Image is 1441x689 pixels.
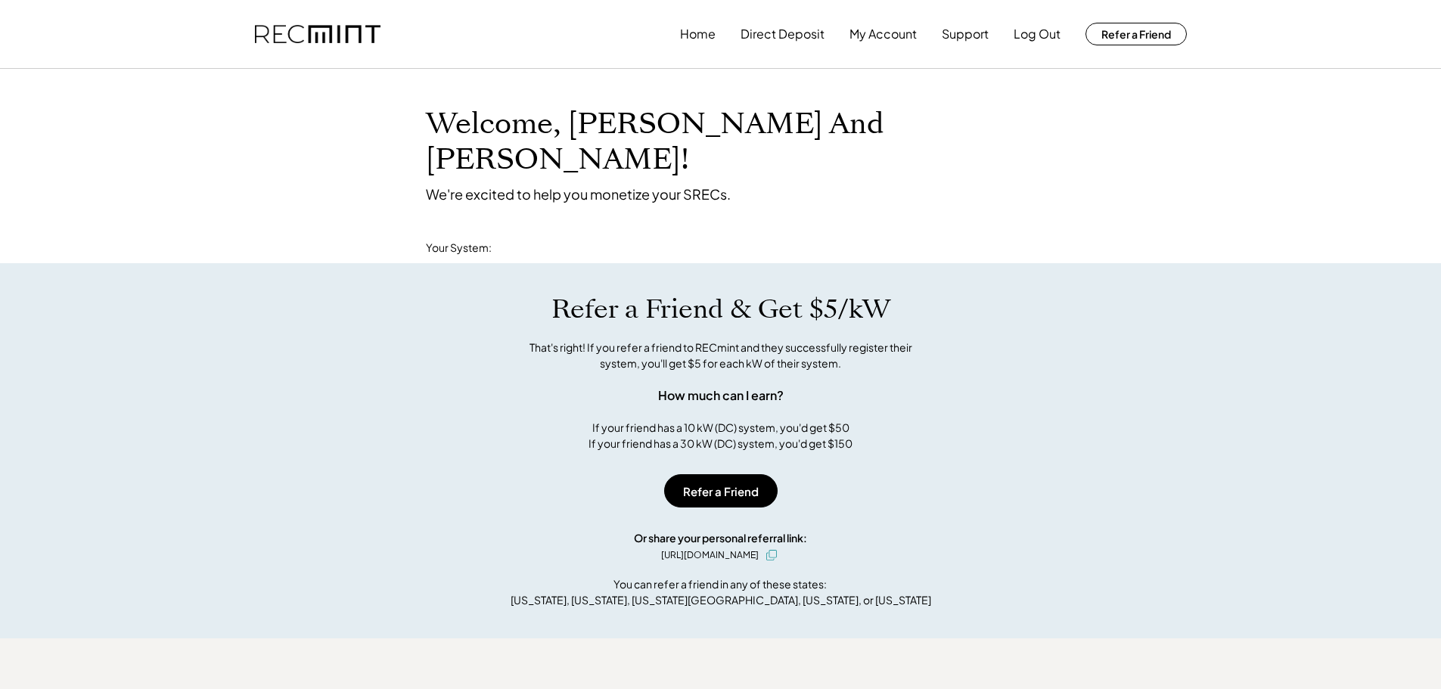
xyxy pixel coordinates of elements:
[513,340,929,371] div: That's right! If you refer a friend to RECmint and they successfully register their system, you'l...
[658,386,784,405] div: How much can I earn?
[426,185,731,203] div: We're excited to help you monetize your SRECs.
[426,241,492,256] div: Your System:
[741,19,825,49] button: Direct Deposit
[849,19,917,49] button: My Account
[511,576,931,608] div: You can refer a friend in any of these states: [US_STATE], [US_STATE], [US_STATE][GEOGRAPHIC_DATA...
[1085,23,1187,45] button: Refer a Friend
[589,420,852,452] div: If your friend has a 10 kW (DC) system, you'd get $50 If your friend has a 30 kW (DC) system, you...
[634,530,807,546] div: Or share your personal referral link:
[664,474,778,507] button: Refer a Friend
[762,546,781,564] button: click to copy
[551,293,890,325] h1: Refer a Friend & Get $5/kW
[942,19,989,49] button: Support
[1014,19,1061,49] button: Log Out
[661,548,759,562] div: [URL][DOMAIN_NAME]
[426,107,1016,178] h1: Welcome, [PERSON_NAME] And [PERSON_NAME]!
[680,19,716,49] button: Home
[255,25,380,44] img: recmint-logotype%403x.png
